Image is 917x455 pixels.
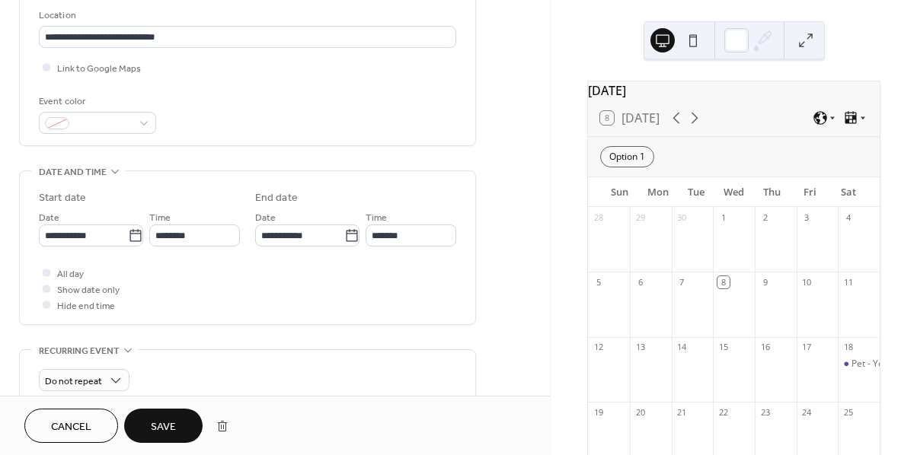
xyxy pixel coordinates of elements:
div: 30 [676,212,688,223]
div: 9 [759,276,771,288]
div: Start date [39,190,86,206]
div: Sun [600,177,638,208]
span: Date and time [39,164,107,180]
div: 4 [842,212,854,223]
button: Cancel [24,409,118,443]
button: Save [124,409,203,443]
div: Wed [715,177,753,208]
div: 10 [801,276,813,288]
div: 1 [717,212,729,223]
span: All day [57,266,84,282]
div: 6 [634,276,646,288]
div: 17 [801,342,813,353]
div: Sat [829,177,867,208]
div: 22 [717,406,729,418]
span: Link to Google Maps [57,61,141,77]
span: Save [151,419,176,435]
span: Date [255,210,276,226]
div: 21 [676,406,688,418]
div: 2 [759,212,771,223]
div: Thu [753,177,791,208]
div: 13 [634,342,646,353]
span: Cancel [51,419,91,435]
span: Do not repeat [45,373,102,390]
div: 18 [842,342,854,353]
div: 14 [676,342,688,353]
div: [DATE] [588,81,880,100]
div: 16 [759,342,771,353]
div: Tue [677,177,715,208]
div: 19 [593,406,604,418]
div: Fri [791,177,829,208]
div: 25 [842,406,854,418]
div: 7 [676,276,688,288]
div: 11 [842,276,854,288]
div: 28 [593,212,604,223]
div: 8 [717,276,729,288]
span: Show date only [57,282,120,298]
div: Mon [638,177,676,208]
span: Hide end time [57,298,115,314]
span: Time [366,210,387,226]
div: 15 [717,342,729,353]
div: 5 [593,276,604,288]
div: Pet - YourBuddyBox Class [838,358,880,371]
div: 23 [759,406,771,418]
div: 3 [801,212,813,223]
div: Event color [39,94,153,110]
span: Time [149,210,171,226]
span: Date [39,210,59,226]
div: 29 [634,212,646,223]
div: End date [255,190,298,206]
span: Recurring event [39,343,120,359]
div: 12 [593,342,604,353]
div: Location [39,8,453,24]
div: 20 [634,406,646,418]
div: 24 [801,406,813,418]
div: Option 1 [600,146,654,167]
